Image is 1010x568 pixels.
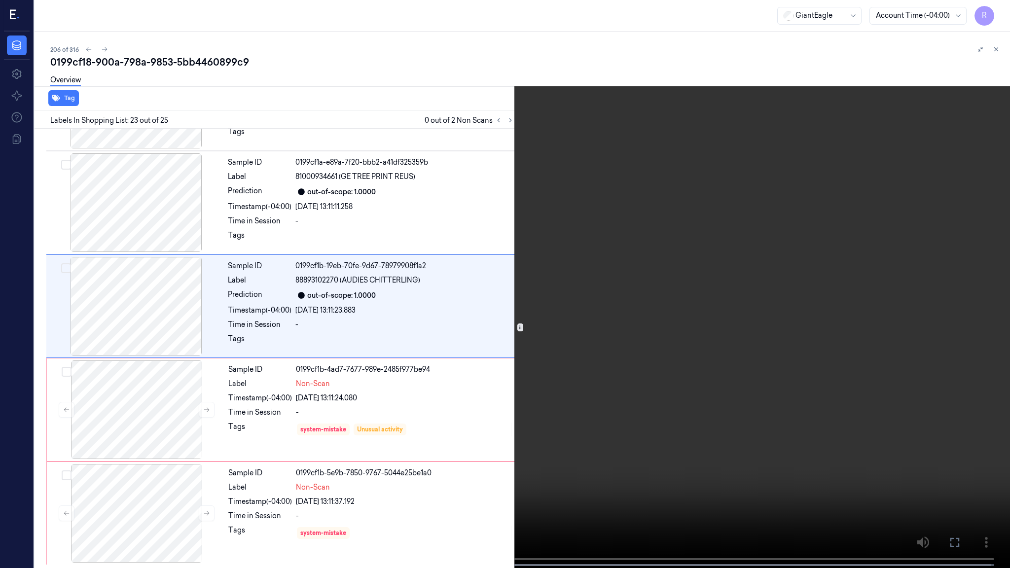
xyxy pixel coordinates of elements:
[228,216,291,226] div: Time in Session
[300,529,346,537] div: system-mistake
[295,275,420,285] span: 88893102270 (AUDIES CHITTERLING)
[50,55,1002,69] div: 0199cf18-900a-798a-9853-5bb4460899c9
[307,290,376,301] div: out-of-scope: 1.0000
[228,319,291,330] div: Time in Session
[228,289,291,301] div: Prediction
[50,45,79,54] span: 206 of 316
[295,305,514,316] div: [DATE] 13:11:23.883
[228,334,291,350] div: Tags
[228,511,292,521] div: Time in Session
[295,202,514,212] div: [DATE] 13:11:11.258
[62,367,72,377] button: Select row
[296,511,514,521] div: -
[48,90,79,106] button: Tag
[295,216,514,226] div: -
[296,482,330,493] span: Non-Scan
[425,114,516,126] span: 0 out of 2 Non Scans
[228,407,292,418] div: Time in Session
[62,470,72,480] button: Select row
[228,202,291,212] div: Timestamp (-04:00)
[228,468,292,478] div: Sample ID
[228,525,292,541] div: Tags
[357,425,403,434] div: Unusual activity
[61,263,71,273] button: Select row
[228,422,292,437] div: Tags
[228,275,291,285] div: Label
[228,261,291,271] div: Sample ID
[296,393,514,403] div: [DATE] 13:11:24.080
[50,75,81,86] a: Overview
[295,261,514,271] div: 0199cf1b-19eb-70fe-9d67-78979908f1a2
[296,468,514,478] div: 0199cf1b-5e9b-7850-9767-5044e25be1a0
[228,305,291,316] div: Timestamp (-04:00)
[228,364,292,375] div: Sample ID
[228,393,292,403] div: Timestamp (-04:00)
[296,364,514,375] div: 0199cf1b-4ad7-7677-989e-2485f977be94
[295,319,514,330] div: -
[296,407,514,418] div: -
[228,482,292,493] div: Label
[228,157,291,168] div: Sample ID
[228,127,291,142] div: Tags
[296,497,514,507] div: [DATE] 13:11:37.192
[228,172,291,182] div: Label
[228,230,291,246] div: Tags
[300,425,346,434] div: system-mistake
[295,157,514,168] div: 0199cf1a-e89a-7f20-bbb2-a41df325359b
[228,497,292,507] div: Timestamp (-04:00)
[974,6,994,26] button: R
[296,379,330,389] span: Non-Scan
[228,379,292,389] div: Label
[295,172,415,182] span: 81000934661 (GE TREE PRINT REUS)
[50,115,168,126] span: Labels In Shopping List: 23 out of 25
[307,187,376,197] div: out-of-scope: 1.0000
[61,160,71,170] button: Select row
[228,186,291,198] div: Prediction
